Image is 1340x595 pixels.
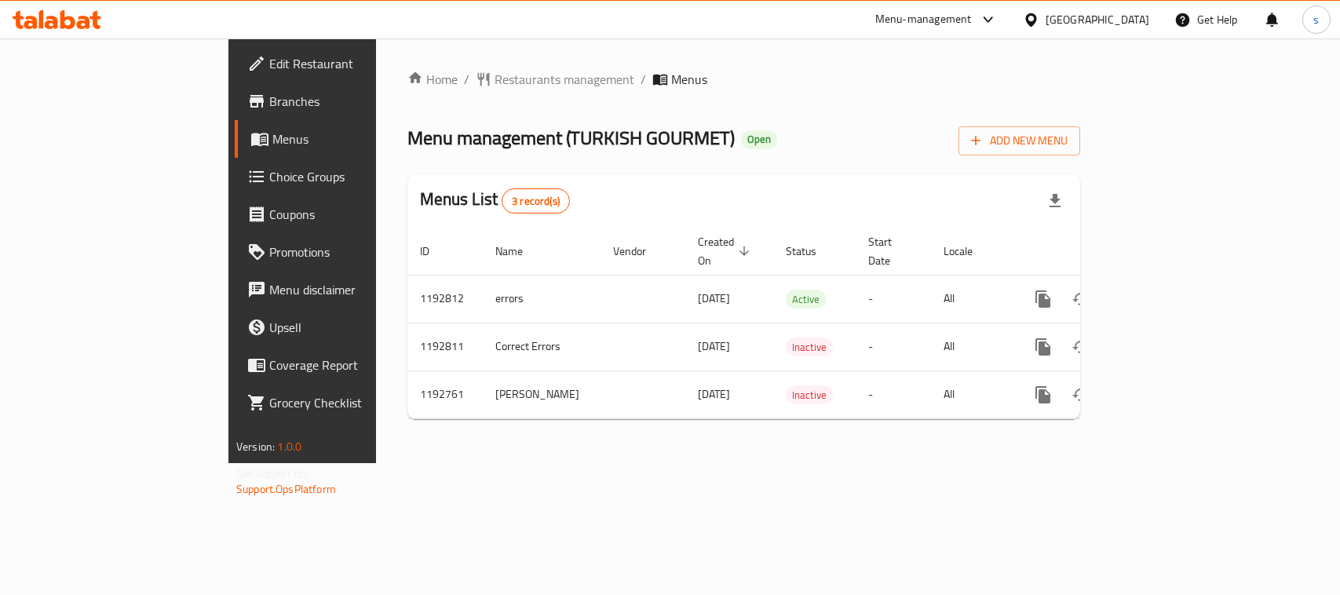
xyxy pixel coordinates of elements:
span: [DATE] [698,384,730,404]
span: Menu management ( TURKISH GOURMET ) [407,120,735,155]
a: Menus [235,120,452,158]
a: Support.OpsPlatform [236,479,336,499]
a: Promotions [235,233,452,271]
span: Version: [236,436,275,457]
span: Inactive [786,386,833,404]
td: errors [483,275,601,323]
span: Start Date [868,232,912,270]
nav: breadcrumb [407,70,1080,89]
li: / [641,70,646,89]
span: Name [495,242,543,261]
button: Change Status [1062,376,1100,414]
table: enhanced table [407,228,1188,419]
div: Inactive [786,338,833,356]
span: Menus [272,130,440,148]
a: Choice Groups [235,158,452,195]
a: Coupons [235,195,452,233]
th: Actions [1012,228,1188,276]
a: Restaurants management [476,70,634,89]
button: more [1024,376,1062,414]
h2: Menus List [420,188,570,214]
span: Status [786,242,837,261]
span: Coupons [269,205,440,224]
td: - [856,323,931,371]
a: Menu disclaimer [235,271,452,308]
a: Grocery Checklist [235,384,452,422]
li: / [464,70,469,89]
td: - [856,275,931,323]
button: more [1024,328,1062,366]
span: Promotions [269,243,440,261]
button: Add New Menu [958,126,1080,155]
span: Menus [671,70,707,89]
span: s [1313,11,1319,28]
span: Upsell [269,318,440,337]
a: Branches [235,82,452,120]
span: 1.0.0 [277,436,301,457]
button: Change Status [1062,328,1100,366]
span: Created On [698,232,754,270]
div: Export file [1036,182,1074,220]
span: Grocery Checklist [269,393,440,412]
div: Open [741,130,777,149]
span: Locale [944,242,993,261]
span: Inactive [786,338,833,356]
div: Menu-management [875,10,972,29]
span: Restaurants management [495,70,634,89]
button: more [1024,280,1062,318]
span: Vendor [613,242,666,261]
a: Coverage Report [235,346,452,384]
span: Active [786,290,826,308]
td: All [931,275,1012,323]
span: Branches [269,92,440,111]
td: - [856,371,931,418]
span: 3 record(s) [502,194,569,209]
span: Open [741,133,777,146]
a: Upsell [235,308,452,346]
span: [DATE] [698,336,730,356]
span: Add New Menu [971,131,1068,151]
div: Inactive [786,385,833,404]
div: [GEOGRAPHIC_DATA] [1046,11,1149,28]
td: Correct Errors [483,323,601,371]
a: Edit Restaurant [235,45,452,82]
button: Change Status [1062,280,1100,318]
td: [PERSON_NAME] [483,371,601,418]
span: Menu disclaimer [269,280,440,299]
span: Get support on: [236,463,309,484]
td: All [931,371,1012,418]
div: Total records count [502,188,570,214]
span: Edit Restaurant [269,54,440,73]
td: All [931,323,1012,371]
span: Coverage Report [269,356,440,374]
span: [DATE] [698,288,730,308]
span: ID [420,242,450,261]
span: Choice Groups [269,167,440,186]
